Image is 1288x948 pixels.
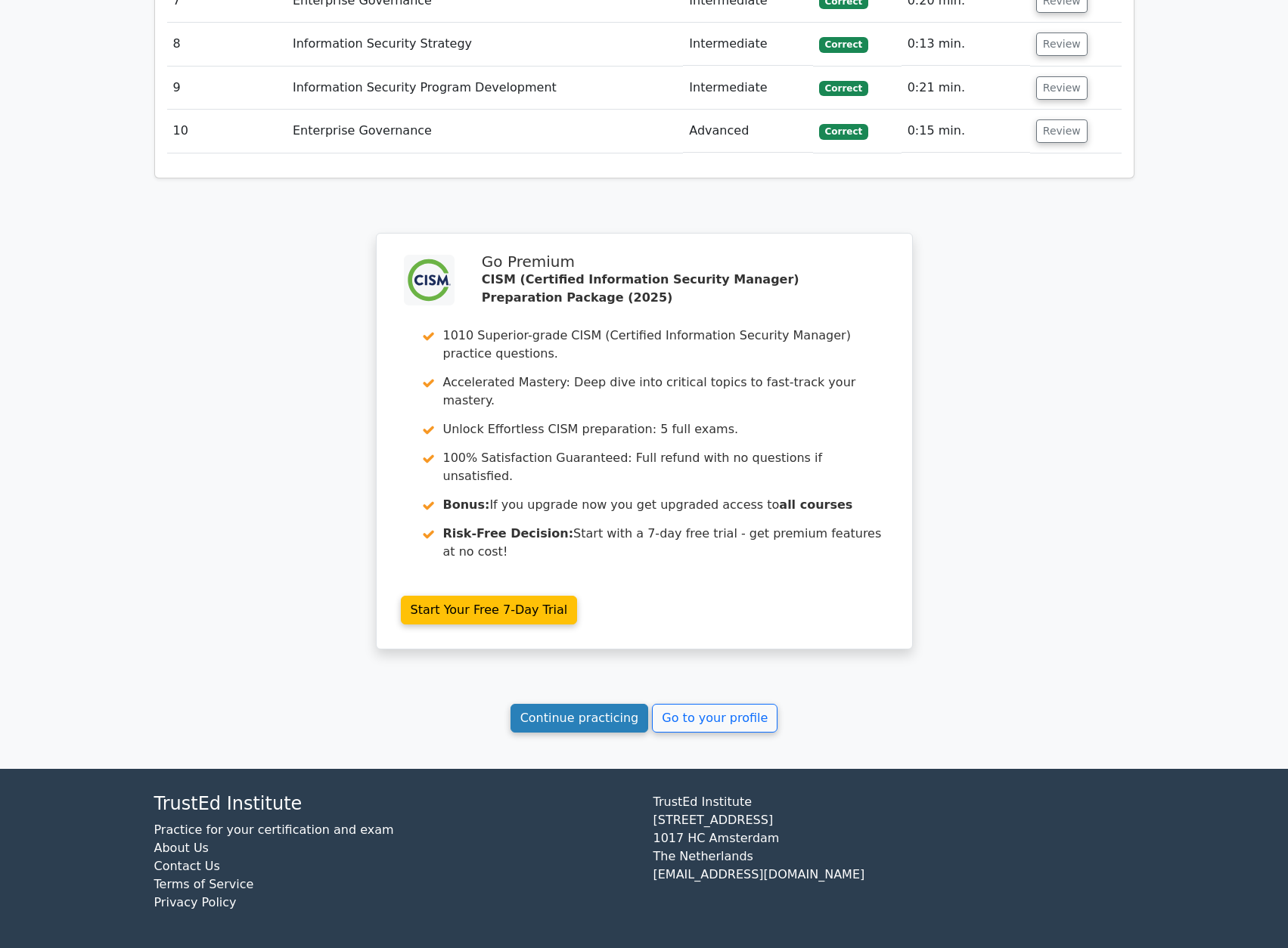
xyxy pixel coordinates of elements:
[287,110,683,153] td: Enterprise Governance
[287,67,683,110] td: Information Security Program Development
[683,23,812,66] td: Intermediate
[819,81,868,96] span: Correct
[167,67,287,110] td: 9
[902,23,1030,66] td: 0:13 min.
[902,110,1030,153] td: 0:15 min.
[1036,33,1088,56] button: Review
[819,37,868,52] span: Correct
[819,124,868,139] span: Correct
[902,67,1030,110] td: 0:21 min.
[644,793,1144,924] div: TrustEd Institute [STREET_ADDRESS] 1017 HC Amsterdam The Netherlands [EMAIL_ADDRESS][DOMAIN_NAME]
[167,110,287,153] td: 10
[1036,119,1088,143] button: Review
[154,895,237,909] a: Privacy Policy
[167,23,287,66] td: 8
[287,23,683,66] td: Information Security Strategy
[1036,76,1088,100] button: Review
[511,704,649,733] a: Continue practicing
[154,877,254,891] a: Terms of Service
[683,110,812,153] td: Advanced
[154,823,394,837] a: Practice for your certification and exam
[652,704,777,733] a: Go to your profile
[154,793,635,815] h4: TrustEd Institute
[683,67,812,110] td: Intermediate
[401,596,578,624] a: Start Your Free 7-Day Trial
[154,841,209,855] a: About Us
[154,859,220,873] a: Contact Us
